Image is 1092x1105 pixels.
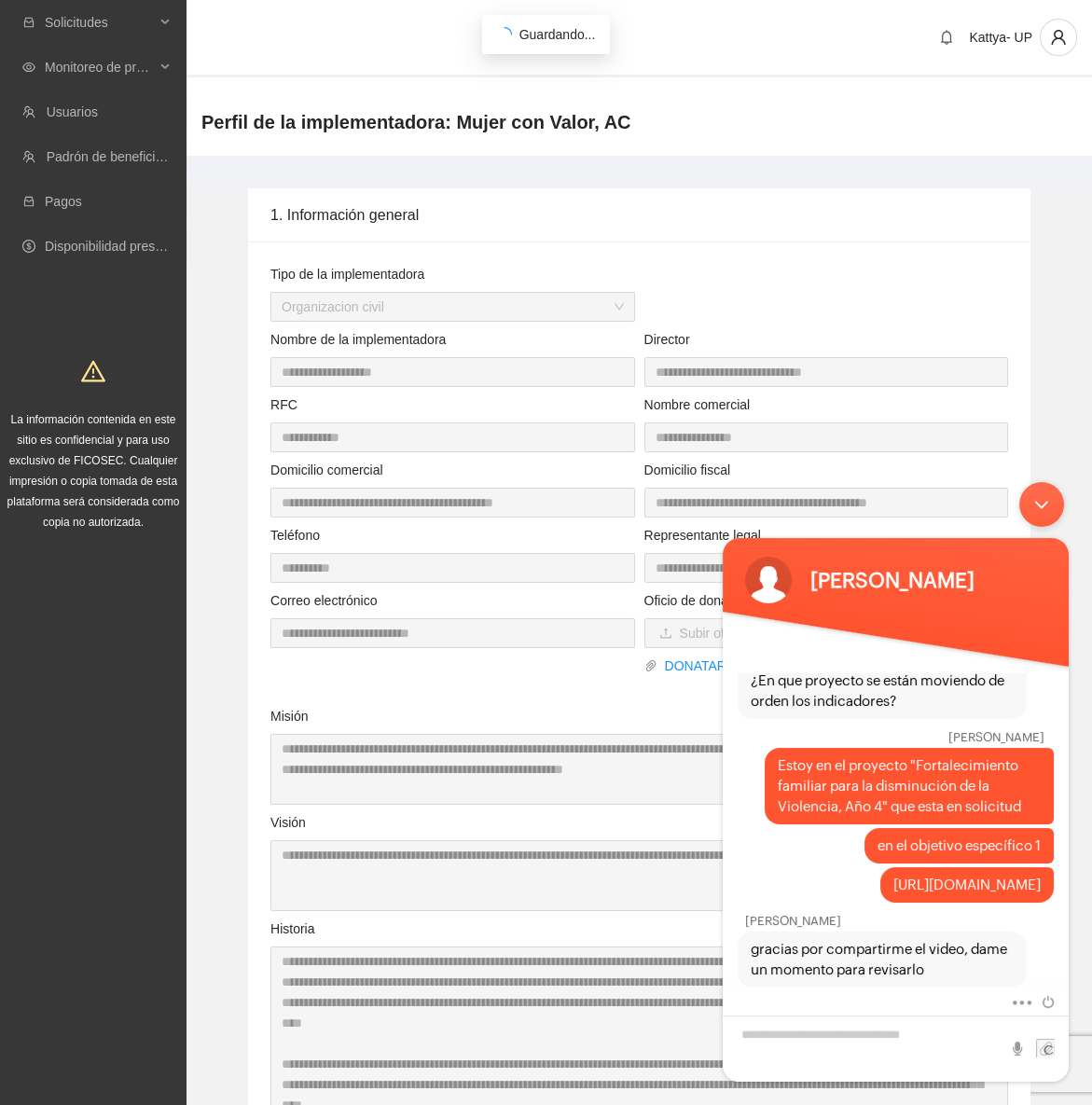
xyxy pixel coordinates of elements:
[270,525,320,546] label: Teléfono
[81,359,105,383] span: warning
[270,329,446,350] label: Nombre de la implementadora
[45,4,155,41] span: Solicitudes
[45,194,82,209] a: Pagos
[644,618,759,648] button: uploadSubir oficio
[932,22,961,52] button: bell
[644,329,690,350] label: Director
[270,264,424,284] label: Tipo de la implementadora
[1041,29,1076,46] span: user
[270,460,383,480] label: Domicilio comercial
[644,659,657,672] span: paper-clip
[47,149,184,164] a: Padrón de beneficiarios
[270,812,306,833] label: Visión
[969,30,1032,45] span: Kattya- UP
[45,48,155,86] span: Monitoreo de proyectos
[45,239,204,254] a: Disponibilidad presupuestal
[644,590,754,611] label: Oficio de donataria
[22,61,35,74] span: eye
[933,30,961,45] span: bell
[270,706,308,726] label: Misión
[270,919,314,939] label: Historia
[270,590,377,611] label: Correo electrónico
[47,104,98,119] a: Usuarios
[282,293,624,321] span: Organizacion civil
[7,413,180,529] span: La información contenida en este sitio es confidencial y para uso exclusivo de FICOSEC. Cualquier...
[201,107,631,137] span: Perfil de la implementadora: Mujer con Valor, AC
[496,26,513,43] span: loading
[270,394,297,415] label: RFC
[519,27,596,42] span: Guardando...
[644,525,761,546] label: Representante legal
[644,626,759,641] span: uploadSubir oficio
[657,656,1009,676] a: DONATARIAABRIL2019.pdf
[644,460,731,480] label: Domicilio fiscal
[270,188,1008,242] div: 1. Información general
[644,394,751,415] label: Nombre comercial
[1040,19,1077,56] button: user
[713,473,1078,1091] iframe: SalesIQ Chatwindow
[22,16,35,29] span: inbox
